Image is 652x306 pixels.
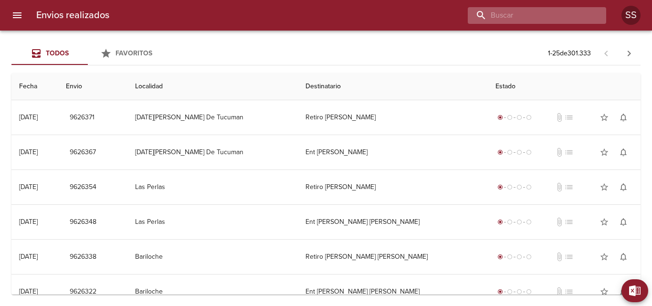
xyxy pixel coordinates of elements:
span: 9626322 [70,286,96,298]
div: Abrir información de usuario [621,6,641,25]
span: 9626367 [70,147,96,158]
span: radio_button_checked [497,289,503,295]
td: Retiro [PERSON_NAME] [298,100,488,135]
th: Envio [58,73,127,100]
span: No tiene documentos adjuntos [555,217,564,227]
span: radio_button_checked [497,184,503,190]
span: radio_button_unchecked [507,219,513,225]
div: [DATE] [19,148,38,156]
span: No tiene pedido asociado [564,287,574,296]
th: Localidad [127,73,298,100]
div: Generado [495,148,534,157]
div: [DATE] [19,183,38,191]
span: radio_button_unchecked [507,184,513,190]
span: Favoritos [116,49,152,57]
div: Generado [495,113,534,122]
span: radio_button_unchecked [526,289,532,295]
span: notifications_none [619,182,628,192]
button: 9626322 [66,283,100,301]
span: Pagina siguiente [618,42,641,65]
td: Bariloche [127,240,298,274]
button: 9626354 [66,179,100,196]
button: 9626338 [66,248,100,266]
span: radio_button_unchecked [526,219,532,225]
span: 9626348 [70,216,96,228]
button: Exportar Excel [621,279,648,302]
span: radio_button_unchecked [516,219,522,225]
button: Activar notificaciones [614,247,633,266]
button: 9626371 [66,109,98,127]
span: radio_button_checked [497,219,503,225]
td: Ent [PERSON_NAME] [298,135,488,169]
span: No tiene pedido asociado [564,252,574,262]
button: Activar notificaciones [614,212,633,232]
button: Agregar a favoritos [595,143,614,162]
span: notifications_none [619,287,628,296]
div: [DATE] [19,113,38,121]
div: Generado [495,217,534,227]
button: Activar notificaciones [614,178,633,197]
span: radio_button_checked [497,254,503,260]
button: Activar notificaciones [614,143,633,162]
div: Generado [495,287,534,296]
span: radio_button_unchecked [516,149,522,155]
span: radio_button_unchecked [507,115,513,120]
button: Activar notificaciones [614,108,633,127]
div: Generado [495,182,534,192]
button: menu [6,4,29,27]
td: Las Perlas [127,205,298,239]
span: star_border [599,148,609,157]
div: Tabs Envios [11,42,164,65]
span: No tiene pedido asociado [564,182,574,192]
span: 9626338 [70,251,96,263]
span: star_border [599,182,609,192]
span: star_border [599,217,609,227]
button: 9626367 [66,144,100,161]
td: Las Perlas [127,170,298,204]
span: notifications_none [619,252,628,262]
button: Agregar a favoritos [595,247,614,266]
span: No tiene pedido asociado [564,217,574,227]
td: [DATE][PERSON_NAME] De Tucuman [127,135,298,169]
button: Agregar a favoritos [595,212,614,232]
div: Generado [495,252,534,262]
td: Ent [PERSON_NAME] [PERSON_NAME] [298,205,488,239]
span: radio_button_unchecked [507,149,513,155]
button: Activar notificaciones [614,282,633,301]
span: radio_button_unchecked [507,254,513,260]
div: SS [621,6,641,25]
span: No tiene documentos adjuntos [555,113,564,122]
span: radio_button_unchecked [516,254,522,260]
span: radio_button_unchecked [526,149,532,155]
div: [DATE] [19,287,38,295]
span: radio_button_unchecked [507,289,513,295]
h6: Envios realizados [36,8,109,23]
span: notifications_none [619,148,628,157]
th: Fecha [11,73,58,100]
span: No tiene documentos adjuntos [555,252,564,262]
span: star_border [599,287,609,296]
span: No tiene documentos adjuntos [555,148,564,157]
div: [DATE] [19,218,38,226]
span: radio_button_unchecked [516,115,522,120]
span: star_border [599,113,609,122]
p: 1 - 25 de 301.333 [548,49,591,58]
td: [DATE][PERSON_NAME] De Tucuman [127,100,298,135]
td: Retiro [PERSON_NAME] [298,170,488,204]
td: Retiro [PERSON_NAME] [PERSON_NAME] [298,240,488,274]
div: [DATE] [19,253,38,261]
span: No tiene pedido asociado [564,113,574,122]
span: radio_button_unchecked [516,289,522,295]
span: 9626371 [70,112,95,124]
span: No tiene documentos adjuntos [555,182,564,192]
span: radio_button_unchecked [526,115,532,120]
span: star_border [599,252,609,262]
span: notifications_none [619,217,628,227]
span: radio_button_checked [497,149,503,155]
th: Destinatario [298,73,488,100]
button: Agregar a favoritos [595,282,614,301]
button: Agregar a favoritos [595,178,614,197]
span: radio_button_unchecked [526,184,532,190]
span: radio_button_unchecked [516,184,522,190]
span: radio_button_checked [497,115,503,120]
